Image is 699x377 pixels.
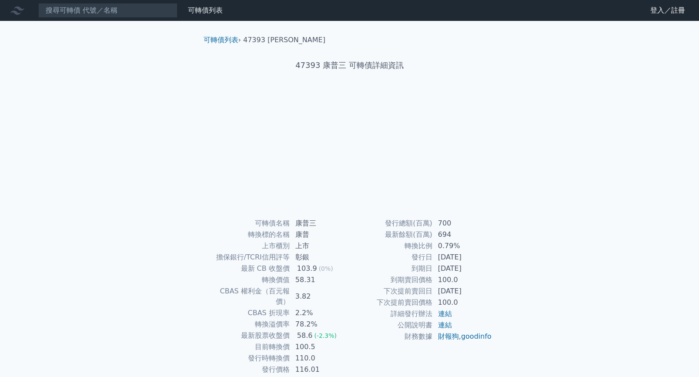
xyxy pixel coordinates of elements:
td: 110.0 [290,353,350,364]
td: CBAS 權利金（百元報價） [207,286,290,307]
td: 發行價格 [207,364,290,375]
td: 到期日 [350,263,433,274]
td: 上市 [290,240,350,252]
a: goodinfo [461,332,492,340]
a: 可轉債列表 [204,36,238,44]
td: , [433,331,492,342]
td: 694 [433,229,492,240]
td: 轉換價值 [207,274,290,286]
a: 連結 [438,310,452,318]
td: CBAS 折現率 [207,307,290,319]
td: 最新股票收盤價 [207,330,290,341]
td: 轉換溢價率 [207,319,290,330]
a: 登入／註冊 [643,3,692,17]
td: 上市櫃別 [207,240,290,252]
h1: 47393 康普三 可轉債詳細資訊 [197,59,503,71]
td: 最新 CB 收盤價 [207,263,290,274]
td: 公開說明書 [350,320,433,331]
td: 3.82 [290,286,350,307]
td: 擔保銀行/TCRI信用評等 [207,252,290,263]
span: (-2.3%) [314,332,337,339]
td: [DATE] [433,252,492,263]
div: 58.6 [295,330,314,341]
td: 發行日 [350,252,433,263]
td: 下次提前賣回價格 [350,297,433,308]
a: 財報狗 [438,332,459,340]
td: 發行時轉換價 [207,353,290,364]
td: 700 [433,218,492,229]
a: 可轉債列表 [188,6,223,14]
td: 轉換比例 [350,240,433,252]
td: 目前轉換價 [207,341,290,353]
td: 116.01 [290,364,350,375]
td: 100.0 [433,274,492,286]
td: 詳細發行辦法 [350,308,433,320]
li: 47393 [PERSON_NAME] [243,35,325,45]
td: 到期賣回價格 [350,274,433,286]
td: 58.31 [290,274,350,286]
div: 103.9 [295,263,319,274]
td: [DATE] [433,286,492,297]
td: 最新餘額(百萬) [350,229,433,240]
td: 0.79% [433,240,492,252]
td: 78.2% [290,319,350,330]
td: 財務數據 [350,331,433,342]
input: 搜尋可轉債 代號／名稱 [38,3,177,18]
td: 100.0 [433,297,492,308]
td: 轉換標的名稱 [207,229,290,240]
td: [DATE] [433,263,492,274]
td: 彰銀 [290,252,350,263]
td: 康普三 [290,218,350,229]
li: › [204,35,241,45]
td: 2.2% [290,307,350,319]
span: (0%) [319,265,333,272]
td: 可轉債名稱 [207,218,290,229]
td: 發行總額(百萬) [350,218,433,229]
a: 連結 [438,321,452,329]
td: 康普 [290,229,350,240]
td: 100.5 [290,341,350,353]
td: 下次提前賣回日 [350,286,433,297]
